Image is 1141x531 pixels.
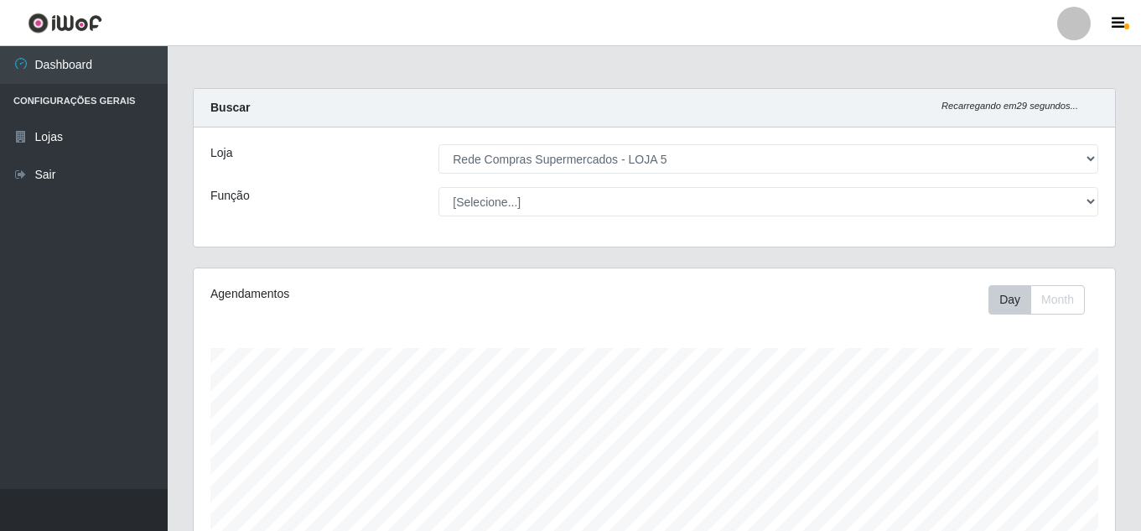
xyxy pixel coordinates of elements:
[988,285,1031,315] button: Day
[210,187,250,205] label: Função
[28,13,102,34] img: CoreUI Logo
[1030,285,1085,315] button: Month
[210,285,566,303] div: Agendamentos
[210,144,232,162] label: Loja
[941,101,1078,111] i: Recarregando em 29 segundos...
[988,285,1085,315] div: First group
[988,285,1098,315] div: Toolbar with button groups
[210,101,250,114] strong: Buscar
